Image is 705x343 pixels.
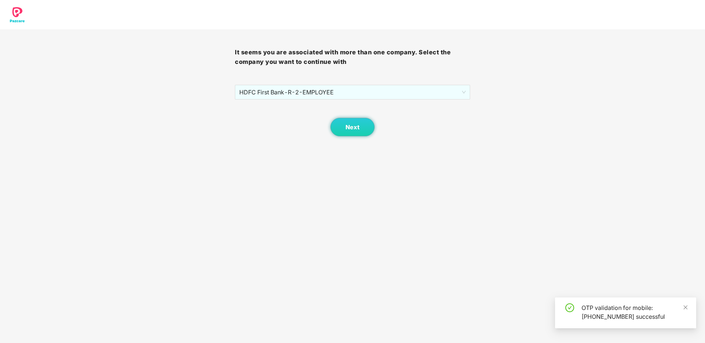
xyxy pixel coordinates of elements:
span: check-circle [565,303,574,312]
h3: It seems you are associated with more than one company. Select the company you want to continue with [235,48,470,66]
span: Next [346,124,359,131]
div: OTP validation for mobile: [PHONE_NUMBER] successful [581,303,687,321]
span: HDFC First Bank - R-2 - EMPLOYEE [239,85,465,99]
button: Next [330,118,375,136]
span: close [683,305,688,310]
